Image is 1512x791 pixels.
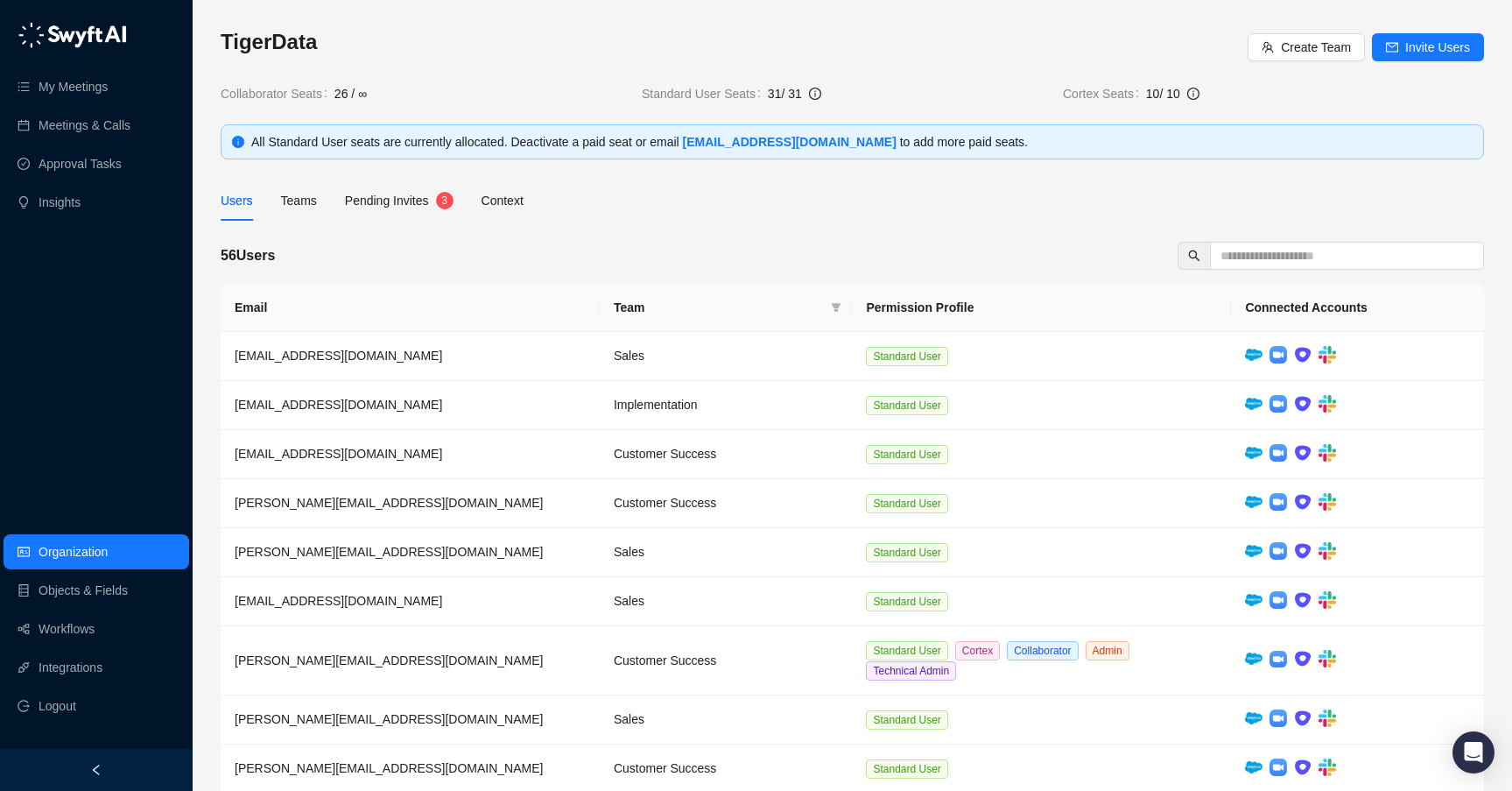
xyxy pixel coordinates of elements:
img: logo-05li4sbe.png [18,22,127,48]
button: Invite Users [1372,33,1484,61]
img: slack-Cn3INd-T.png [1319,395,1336,413]
img: zoom-DkfWWZB2.png [1269,346,1287,364]
span: info-circle [1187,88,1199,100]
span: Team [614,298,825,317]
span: Standard User Seats [642,84,768,103]
span: Logout [39,689,76,724]
span: Admin [1086,641,1129,660]
span: logout [18,700,30,712]
span: info-circle [232,136,244,148]
span: Cortex [955,641,1000,660]
img: ix+ea6nV3o2uKgAAAABJRU5ErkJggg== [1294,444,1312,462]
a: Approval Tasks [39,146,122,181]
a: Organization [39,534,108,569]
img: salesforce-ChMvK6Xa.png [1245,496,1262,508]
span: [EMAIL_ADDRESS][DOMAIN_NAME] [235,349,442,363]
span: Standard User [866,396,947,415]
th: Permission Profile [852,284,1231,332]
span: [EMAIL_ADDRESS][DOMAIN_NAME] [235,594,442,608]
img: zoom-DkfWWZB2.png [1269,542,1287,560]
span: [PERSON_NAME][EMAIL_ADDRESS][DOMAIN_NAME] [235,761,543,775]
td: Sales [600,696,853,745]
span: 10 / 10 [1146,87,1180,101]
img: ix+ea6nV3o2uKgAAAABJRU5ErkJggg== [1294,650,1312,667]
span: Pending Invites [345,194,429,208]
span: Standard User [866,445,947,464]
img: slack-Cn3INd-T.png [1319,346,1336,364]
span: Collaborator Seats [221,84,334,103]
img: ix+ea6nV3o2uKgAAAABJRU5ErkJggg== [1294,493,1312,511]
th: Email [221,284,600,332]
img: zoom-DkfWWZB2.png [1269,759,1287,776]
td: Sales [600,577,853,626]
img: ix+ea6nV3o2uKgAAAABJRU5ErkJggg== [1294,710,1312,727]
span: 3 [441,194,447,207]
th: Connected Accounts [1231,284,1484,332]
sup: 3 [436,192,454,209]
a: Integrations [39,650,102,685]
img: slack-Cn3INd-T.png [1319,444,1336,462]
img: salesforce-ChMvK6Xa.png [1245,398,1262,410]
img: ix+ea6nV3o2uKgAAAABJRU5ErkJggg== [1294,759,1312,776]
h3: TigerData [221,28,1248,56]
img: salesforce-ChMvK6Xa.png [1245,594,1262,606]
span: search [1188,250,1200,262]
span: info-circle [809,88,821,100]
span: All Standard User seats are currently allocated. Deactivate a paid seat or email to add more paid... [251,135,1028,149]
a: Objects & Fields [39,573,128,608]
span: Collaborator [1007,641,1078,660]
a: Workflows [39,611,95,646]
img: ix+ea6nV3o2uKgAAAABJRU5ErkJggg== [1294,395,1312,413]
span: filter [831,302,841,313]
span: Standard User [866,710,947,730]
span: [EMAIL_ADDRESS][DOMAIN_NAME] [235,398,442,412]
a: [EMAIL_ADDRESS][DOMAIN_NAME] [683,135,897,149]
td: Implementation [600,381,853,430]
a: My Meetings [39,69,108,104]
div: Context [482,191,524,210]
span: Standard User [866,592,947,611]
span: [EMAIL_ADDRESS][DOMAIN_NAME] [235,447,442,461]
img: zoom-DkfWWZB2.png [1269,591,1287,609]
span: [PERSON_NAME][EMAIL_ADDRESS][DOMAIN_NAME] [235,653,543,667]
td: Sales [600,332,853,381]
span: Invite Users [1405,38,1470,57]
img: slack-Cn3INd-T.png [1319,759,1336,776]
img: slack-Cn3INd-T.png [1319,650,1336,667]
img: salesforce-ChMvK6Xa.png [1245,349,1262,361]
img: salesforce-ChMvK6Xa.png [1245,653,1262,665]
img: ix+ea6nV3o2uKgAAAABJRU5ErkJggg== [1294,591,1312,609]
img: zoom-DkfWWZB2.png [1269,710,1287,727]
img: zoom-DkfWWZB2.png [1269,493,1287,511]
div: Teams [281,191,317,210]
img: zoom-DkfWWZB2.png [1269,395,1287,413]
button: Create Team [1248,33,1365,61]
span: team [1262,41,1274,53]
img: salesforce-ChMvK6Xa.png [1245,545,1262,557]
img: ix+ea6nV3o2uKgAAAABJRU5ErkJggg== [1294,346,1312,364]
div: Open Intercom Messenger [1452,731,1494,773]
a: Meetings & Calls [39,108,130,143]
span: Standard User [866,759,947,779]
a: Insights [39,185,81,220]
span: [PERSON_NAME][EMAIL_ADDRESS][DOMAIN_NAME] [235,545,543,559]
span: left [90,764,102,776]
span: Standard User [866,543,947,562]
img: ix+ea6nV3o2uKgAAAABJRU5ErkJggg== [1294,542,1312,560]
td: Customer Success [600,479,853,528]
span: Technical Admin [866,661,956,681]
div: Users [221,191,253,210]
h5: 56 Users [221,245,275,266]
img: slack-Cn3INd-T.png [1319,493,1336,511]
img: slack-Cn3INd-T.png [1319,710,1336,727]
span: Standard User [866,494,947,513]
td: Customer Success [600,430,853,479]
img: slack-Cn3INd-T.png [1319,591,1336,609]
span: Cortex Seats [1063,84,1146,103]
span: Standard User [866,347,947,366]
span: 26 / ∞ [334,84,367,103]
span: 31 / 31 [768,87,802,101]
img: salesforce-ChMvK6Xa.png [1245,447,1262,459]
span: Create Team [1281,38,1351,57]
